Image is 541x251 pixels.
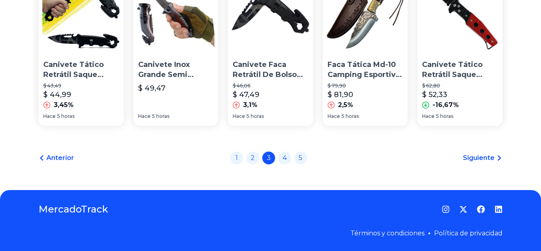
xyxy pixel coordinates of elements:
[463,153,495,163] span: Siguiente
[38,153,74,163] a: Anterior
[43,83,119,89] p: $ 43,49
[422,89,447,100] p: $ 52,33
[243,100,257,110] p: 3,1%
[233,83,308,89] p: $ 46,06
[463,153,503,163] a: Siguiente
[247,113,264,119] span: 5 horas
[342,113,359,119] span: 5 horas
[328,83,403,89] p: $ 79,90
[233,60,308,80] p: Canivete Faca Retrátil De Bolso Portátil Pesca Caça Camping
[233,113,245,119] span: Hace
[338,100,353,110] p: 2,5%
[432,100,459,110] p: -16,67%
[152,113,169,119] span: 5 horas
[230,152,243,164] a: 1
[43,113,56,119] span: Hace
[138,83,165,94] p: $ 49,47
[57,113,74,119] span: 5 horas
[46,153,74,163] span: Anterior
[328,60,403,80] p: Faca Tática Md-10 Camping Esportiva Lâmina Lisa Madeira
[43,60,119,80] p: Canivete Tático Retrátil Saque Rápido Afiado Camping Pesca
[54,100,74,110] p: 3,45%
[138,60,214,80] p: Canivete Inox Grande Semi Automático Multiuso Camping Pesca
[434,229,503,237] a: Política de privacidad
[328,89,353,100] p: $ 81,90
[278,152,291,164] a: 4
[495,205,503,213] a: LinkedIn
[246,152,259,164] a: 2
[138,113,151,119] span: Hace
[38,203,108,216] a: MercadoTrack
[294,152,307,164] a: 5
[442,205,450,213] a: Instagram
[422,83,498,89] p: $ 62,80
[436,113,453,119] span: 5 horas
[422,113,434,119] span: Hace
[233,89,259,100] p: $ 47,49
[422,60,498,80] p: Canivete Tático Retrátil Saque Rápido Afiado Camping Pesca
[328,113,340,119] span: Hace
[459,205,467,213] a: Twitter
[350,229,424,237] a: Términos y condiciones
[43,89,71,100] p: $ 44,99
[477,205,485,213] a: Facebook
